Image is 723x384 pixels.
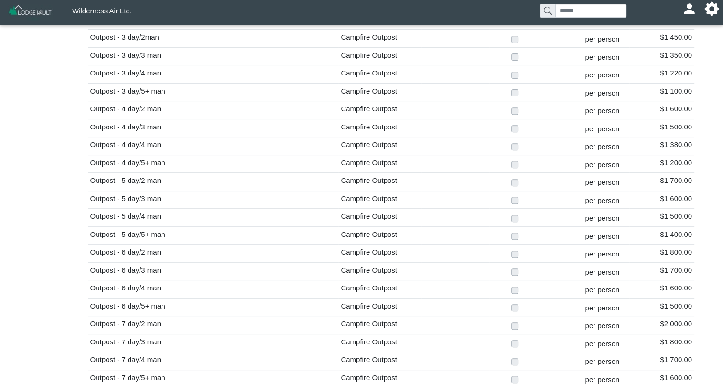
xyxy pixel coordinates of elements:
div: per person [577,104,625,117]
div: per person [577,122,625,135]
td: Outpost - 3 day/5+ man [88,83,339,101]
svg: gear fill [708,5,715,12]
div: per person [577,158,625,171]
div: per person [577,50,625,63]
div: per person [577,211,625,224]
div: $1,450.00 [632,32,692,43]
td: Campfire Outpost [338,334,421,352]
td: Campfire Outpost [338,65,421,84]
td: Outpost - 6 day/5+ man [88,298,339,316]
div: $1,100.00 [632,86,692,97]
div: per person [577,175,625,188]
td: Campfire Outpost [338,47,421,65]
td: Campfire Outpost [338,30,421,48]
div: $1,700.00 [632,175,692,186]
div: per person [577,32,625,45]
div: per person [577,68,625,81]
div: $1,500.00 [632,122,692,133]
td: Campfire Outpost [338,316,421,334]
td: Campfire Outpost [338,155,421,173]
td: Campfire Outpost [338,101,421,119]
div: $2,000.00 [632,319,692,330]
div: per person [577,283,625,296]
div: per person [577,354,625,367]
td: Outpost - 5 day/4 man [88,209,339,227]
div: $1,200.00 [632,158,692,169]
div: per person [577,229,625,242]
td: Campfire Outpost [338,298,421,316]
div: $1,600.00 [632,193,692,204]
div: per person [577,265,625,278]
td: Campfire Outpost [338,137,421,155]
td: Campfire Outpost [338,226,421,245]
div: per person [577,337,625,350]
td: Campfire Outpost [338,352,421,370]
td: Outpost - 6 day/3 man [88,262,339,280]
td: Outpost - 7 day/4 man [88,352,339,370]
td: Outpost - 3 day/4 man [88,65,339,84]
td: Campfire Outpost [338,245,421,263]
td: Campfire Outpost [338,173,421,191]
td: Outpost - 3 day/2man [88,30,339,48]
td: Outpost - 7 day/3 man [88,334,339,352]
div: $1,500.00 [632,301,692,312]
div: per person [577,301,625,314]
div: $1,400.00 [632,229,692,240]
td: Outpost - 3 day/3 man [88,47,339,65]
div: $1,220.00 [632,68,692,79]
td: Outpost - 4 day/5+ man [88,155,339,173]
div: $1,800.00 [632,337,692,348]
svg: search [544,7,551,14]
div: $1,800.00 [632,247,692,258]
td: Outpost - 4 day/2 man [88,101,339,119]
div: $1,600.00 [632,373,692,384]
div: $1,600.00 [632,283,692,294]
td: Outpost - 6 day/4 man [88,280,339,299]
td: Campfire Outpost [338,191,421,209]
td: Outpost - 5 day/3 man [88,191,339,209]
div: per person [577,319,625,331]
td: Campfire Outpost [338,262,421,280]
div: per person [577,139,625,152]
div: $1,700.00 [632,354,692,365]
td: Outpost - 5 day/5+ man [88,226,339,245]
td: Outpost - 4 day/4 man [88,137,339,155]
td: Outpost - 5 day/2 man [88,173,339,191]
td: Campfire Outpost [338,280,421,299]
div: $1,500.00 [632,211,692,222]
td: Campfire Outpost [338,209,421,227]
div: $1,600.00 [632,104,692,115]
div: $1,700.00 [632,265,692,276]
div: $1,380.00 [632,139,692,150]
td: Campfire Outpost [338,119,421,137]
svg: person fill [686,5,693,12]
td: Outpost - 7 day/2 man [88,316,339,334]
div: $1,350.00 [632,50,692,61]
td: Campfire Outpost [338,83,421,101]
div: per person [577,193,625,206]
div: per person [577,86,625,99]
div: per person [577,247,625,260]
td: Outpost - 4 day/3 man [88,119,339,137]
img: Z [8,4,53,21]
td: Outpost - 6 day/2 man [88,245,339,263]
